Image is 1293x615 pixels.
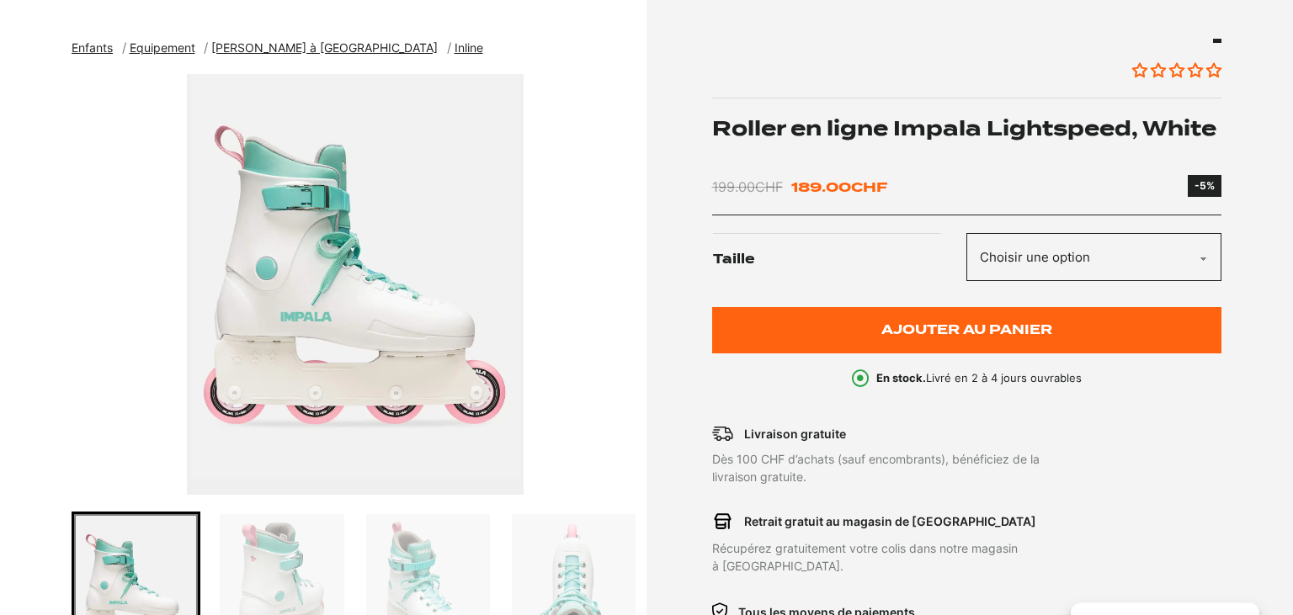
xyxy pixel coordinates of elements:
button: Ajouter au panier [712,307,1222,353]
a: Enfants [72,40,122,55]
span: CHF [851,179,887,195]
h1: Roller en ligne Impala Lightspeed, White [712,115,1222,141]
a: [PERSON_NAME] à [GEOGRAPHIC_DATA] [211,40,447,55]
bdi: 189.00 [791,179,887,195]
nav: breadcrumbs [72,39,492,58]
p: Livraison gratuite [744,425,846,443]
p: Livré en 2 à 4 jours ouvrables [876,370,1082,387]
span: Equipement [130,40,195,55]
p: Retrait gratuit au magasin de [GEOGRAPHIC_DATA] [744,512,1036,530]
a: Inline [455,40,492,55]
span: CHF [755,178,783,195]
span: Inline [455,40,483,55]
p: Dès 100 CHF d’achats (sauf encombrants), bénéficiez de la livraison gratuite. [712,450,1120,485]
div: 1 of 8 [72,74,638,495]
span: [PERSON_NAME] à [GEOGRAPHIC_DATA] [211,40,438,55]
a: Equipement [130,40,205,55]
span: Ajouter au panier [881,323,1052,337]
b: En stock. [876,371,926,384]
div: -5% [1195,178,1215,194]
p: Récupérez gratuitement votre colis dans notre magasin à [GEOGRAPHIC_DATA]. [712,539,1120,575]
label: Taille [713,233,966,286]
bdi: 199.00 [712,178,783,195]
span: Enfants [72,40,113,55]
